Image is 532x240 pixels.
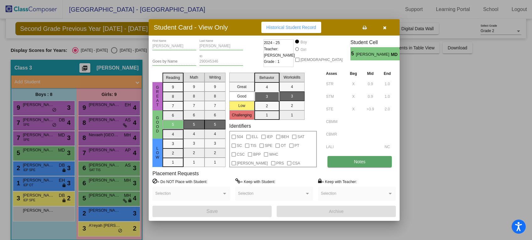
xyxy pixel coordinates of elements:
label: = Keep with Teacher: [318,178,357,185]
span: Teacher: [PERSON_NAME] [264,46,295,59]
h3: Student Cell [350,39,405,45]
input: assessment [326,79,343,89]
label: Identifiers [229,123,251,129]
span: PT [295,142,299,149]
button: Notes [327,156,392,167]
th: Beg [345,70,362,77]
input: assessment [326,117,343,126]
span: Notes [354,159,365,164]
span: Save [206,209,218,214]
span: TIS [250,142,256,149]
span: CSC [237,151,245,158]
span: 504 [237,133,243,141]
span: 2024 - 25 [264,40,280,46]
span: WHC [269,151,278,158]
div: Girl [300,47,306,53]
div: Boy [300,39,307,45]
span: Great [155,85,160,107]
input: assessment [326,104,343,114]
span: ELL [252,133,258,141]
span: Grade : 1 [264,59,279,65]
th: Asses [324,70,345,77]
span: SAT [297,133,304,141]
span: BEH [281,133,289,141]
span: OT [281,142,286,149]
span: SPE [265,142,272,149]
button: Save [152,206,272,217]
button: Historical Student Record [261,22,321,33]
span: 3 [400,50,405,58]
label: Placement Requests [152,170,199,176]
label: = Do NOT Place with Student: [152,178,207,185]
span: Low [155,146,160,159]
span: [PERSON_NAME] [PERSON_NAME] [356,51,391,58]
input: assessment [326,142,343,152]
span: 5 [350,50,356,58]
input: Enter ID [199,59,243,64]
span: MD [391,51,400,58]
span: [PERSON_NAME] [237,159,268,167]
h3: Student Card - View Only [154,23,228,31]
input: assessment [326,92,343,101]
label: = Keep with Student: [235,178,275,185]
span: Good [155,116,160,133]
input: goes by name [152,59,196,64]
span: SC [237,142,242,149]
span: IEP [267,133,273,141]
span: Archive [329,209,344,214]
span: Historical Student Record [266,25,316,30]
span: [DEMOGRAPHIC_DATA] [301,56,343,64]
button: Archive [277,206,396,217]
span: BPP [253,151,261,158]
span: CSA [292,159,300,167]
input: assessment [326,130,343,139]
th: Mid [362,70,379,77]
th: End [379,70,396,77]
span: PRS [276,159,284,167]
